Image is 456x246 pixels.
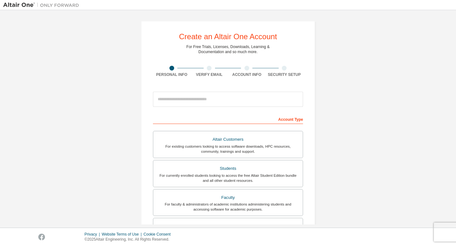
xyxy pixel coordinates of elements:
div: Verify Email [191,72,228,77]
div: Altair Customers [157,135,299,144]
div: Personal Info [153,72,191,77]
div: Everyone else [157,222,299,231]
div: For existing customers looking to access software downloads, HPC resources, community, trainings ... [157,144,299,154]
div: For Free Trials, Licenses, Downloads, Learning & Documentation and so much more. [187,44,270,54]
div: Privacy [85,232,102,237]
img: Altair One [3,2,82,8]
div: Account Type [153,114,303,124]
div: Students [157,164,299,173]
div: For faculty & administrators of academic institutions administering students and accessing softwa... [157,202,299,212]
div: Account Info [228,72,266,77]
p: © 2025 Altair Engineering, Inc. All Rights Reserved. [85,237,174,242]
div: Create an Altair One Account [179,33,277,40]
div: Faculty [157,193,299,202]
div: For currently enrolled students looking to access the free Altair Student Edition bundle and all ... [157,173,299,183]
div: Security Setup [266,72,303,77]
div: Cookie Consent [143,232,174,237]
div: Website Terms of Use [102,232,143,237]
img: facebook.svg [38,234,45,240]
